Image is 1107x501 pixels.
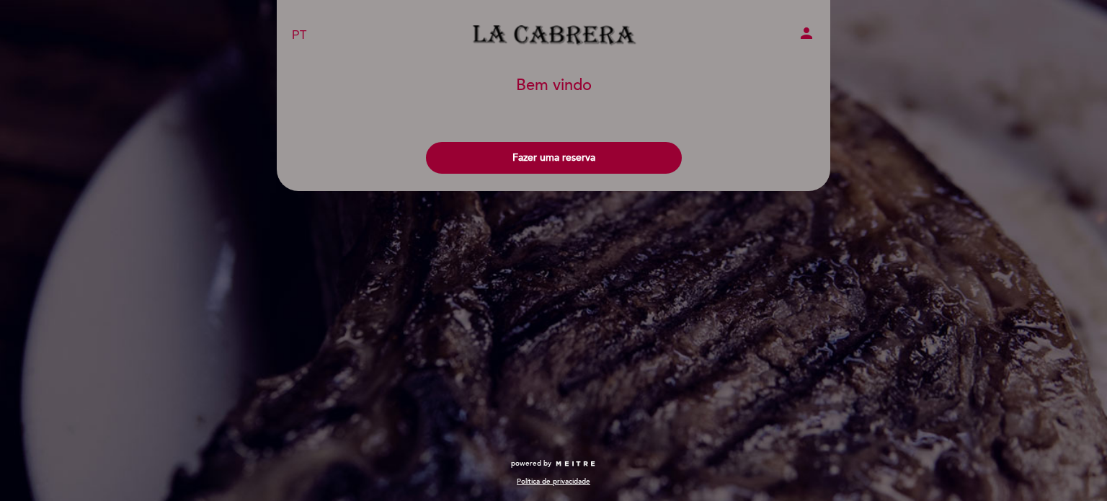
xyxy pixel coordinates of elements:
button: Fazer uma reserva [426,142,682,174]
a: powered by [511,458,596,469]
a: Política de privacidade [517,476,590,487]
span: powered by [511,458,551,469]
h1: Bem vindo [516,77,592,94]
button: person [798,25,815,47]
img: MEITRE [555,461,596,468]
a: La Cabrera Palermo [463,16,644,56]
i: person [798,25,815,42]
